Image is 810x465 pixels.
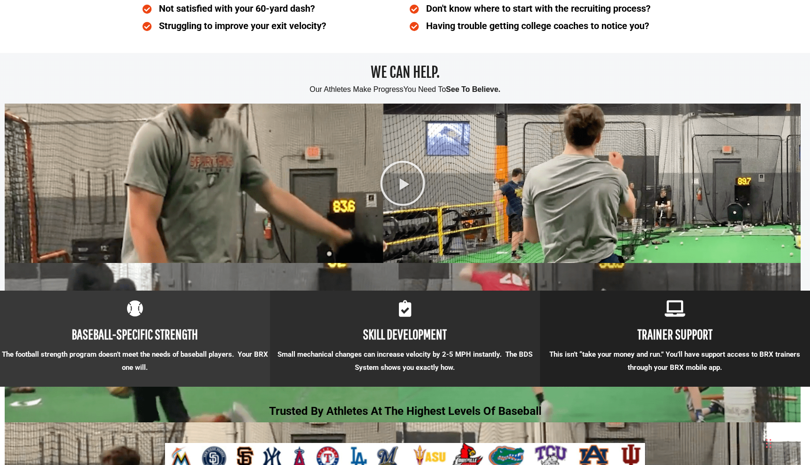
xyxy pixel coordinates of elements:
[309,85,500,93] span: Our Athletes Make Progress
[410,17,667,35] li: Having trouble getting college coaches to notice you?
[363,326,447,342] b: SKILL DEVELOPMENT
[766,429,772,457] div: Drag
[270,348,540,375] p: Small mechanical changes can increase velocity by 2-5 MPH instantly. The BDS System shows you exa...
[637,326,712,342] b: TRAINER SUPPORT
[142,17,400,35] li: Struggling to improve your exit velocity?
[269,405,541,418] span: Trusted By Athletes At The Highest Levels Of Baseball
[404,85,446,93] span: You Need To
[72,326,198,342] b: BASEBALL-SPECIFIC STRENGTH
[540,348,810,375] p: This isn’t “take your money and run.” You’ll have support access to BRX trainers through your BRX...
[446,85,500,93] span: See To Believe.
[5,59,805,101] h2: WE CAN HELP.
[672,364,810,465] iframe: Chat Widget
